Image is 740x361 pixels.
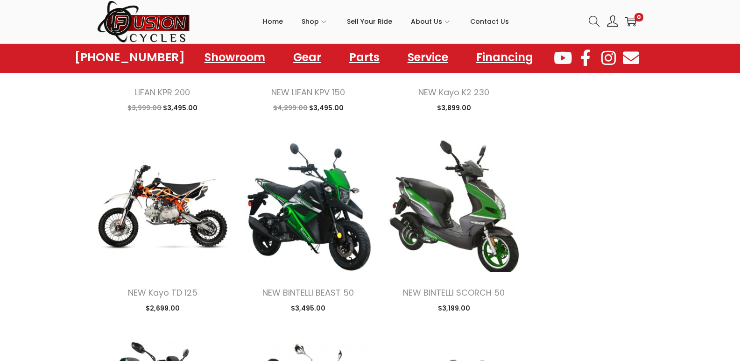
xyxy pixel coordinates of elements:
a: [PHONE_NUMBER] [75,51,185,64]
span: 3,495.00 [291,304,325,313]
a: NEW BINTELLI SCORCH 50 [403,287,505,298]
a: 0 [625,16,636,27]
span: 2,699.00 [146,304,180,313]
span: About Us [411,10,442,33]
span: 3,495.00 [309,103,344,113]
span: 3,199.00 [438,304,470,313]
span: Contact Us [470,10,509,33]
a: Sell Your Ride [347,0,392,42]
a: Gear [284,47,331,68]
a: NEW Kayo K2 230 [418,86,489,98]
span: $ [309,103,313,113]
a: NEW Kayo TD 125 [128,287,197,298]
nav: Primary navigation [190,0,582,42]
a: Contact Us [470,0,509,42]
a: Parts [340,47,389,68]
a: Financing [467,47,543,68]
a: LIFAN KPR 200 [135,86,190,98]
img: Product image [97,141,229,272]
span: $ [438,304,442,313]
a: Showroom [195,47,275,68]
span: $ [273,103,277,113]
a: Shop [302,0,328,42]
a: NEW LIFAN KPV 150 [271,86,345,98]
span: 3,999.00 [127,103,162,113]
span: 4,299.00 [273,103,308,113]
span: 3,899.00 [437,103,471,113]
span: 3,495.00 [163,103,197,113]
a: Service [398,47,458,68]
span: $ [163,103,167,113]
span: $ [437,103,441,113]
span: Sell Your Ride [347,10,392,33]
span: $ [146,304,150,313]
a: Home [263,0,283,42]
a: NEW BINTELLI BEAST 50 [262,287,354,298]
span: Home [263,10,283,33]
span: $ [127,103,132,113]
a: About Us [411,0,451,42]
span: $ [291,304,295,313]
nav: Menu [195,47,543,68]
span: Shop [302,10,319,33]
